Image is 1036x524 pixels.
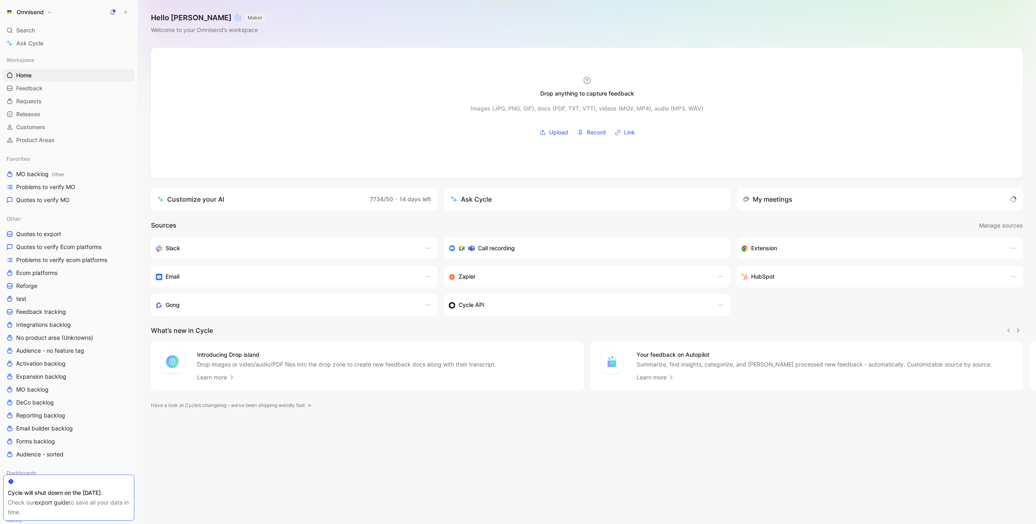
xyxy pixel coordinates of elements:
a: MO backlog [3,383,134,396]
a: MO backlogOther [3,168,134,180]
div: Check our to save all your data in time. [8,498,130,517]
button: MAKER [245,14,265,22]
span: Releases [16,110,40,118]
span: Other [6,215,21,223]
a: DeCo backlog [3,396,134,409]
div: Sync your customers, send feedback and get updates in Slack [156,243,416,253]
span: Expansion backlog [16,373,66,381]
a: Forms backlog [3,435,134,447]
a: Home [3,69,134,81]
span: Quotes to verify Ecom platforms [16,243,102,251]
h3: HubSpot [751,272,775,281]
a: Learn more [637,373,675,382]
span: Quotes to export [16,230,61,238]
a: No product area (Unknowns) [3,332,134,344]
span: Ecom platforms [16,269,57,277]
h4: Your feedback on Autopilot [637,350,992,360]
span: test [16,295,26,303]
h3: Call recording [478,243,515,253]
span: Upload [549,128,568,137]
span: Reforge [16,282,37,290]
span: Other [52,171,64,177]
a: Quotes to export [3,228,134,240]
span: Customers [16,123,45,131]
h3: Zapier [459,272,476,281]
div: Search [3,24,134,36]
a: Quotes to verify MO [3,194,134,206]
button: Upload [537,126,571,138]
div: Dashboards [3,467,134,479]
div: Cycle will shut down on the [DATE]. [8,488,130,498]
a: Customers [3,121,134,133]
span: Workspace [6,56,34,64]
a: Feedback tracking [3,306,134,318]
p: Drop images or video/audio/PDF files into the drop zone to create new feedback docs along with th... [197,360,496,369]
span: Problems to verify ecom platforms [16,256,107,264]
span: Record [587,128,606,137]
span: No product area (Unknowns) [16,334,93,342]
div: Capture feedback from thousands of sources with Zapier (survey results, recordings, sheets, etc). [449,272,709,281]
span: Home [16,71,32,79]
div: My meetings [743,194,792,204]
div: Drop anything to capture feedback [540,89,634,98]
span: Dashboards [6,469,36,477]
a: Reporting backlog [3,409,134,422]
a: Feedback [3,82,134,94]
h3: Email [166,272,179,281]
h1: Hello [PERSON_NAME] ❄️ [151,13,265,23]
span: MO backlog [16,170,64,179]
span: Integrations backlog [16,321,71,329]
span: Audience - sorted [16,450,64,458]
a: Activation backlog [3,358,134,370]
a: Learn more [197,373,235,382]
span: 14 days left [399,196,431,202]
h2: Sources [151,220,176,231]
div: Forward emails to your feedback inbox [156,272,416,281]
span: · [395,196,397,202]
h2: What’s new in Cycle [151,326,213,335]
span: Forms backlog [16,437,55,445]
button: Link [612,126,638,138]
a: Quotes to verify Ecom platforms [3,241,134,253]
div: Ask Cycle [450,194,492,204]
h3: Cycle API [459,300,484,310]
span: Problems to verify MO [16,183,75,191]
h3: Gong [166,300,180,310]
a: Problems to verify ecom platforms [3,254,134,266]
h3: Extension [751,243,777,253]
div: Record & transcribe meetings from Zoom, Meet & Teams. [449,243,719,253]
a: test [3,293,134,305]
span: Ask Cycle [16,38,43,48]
div: OtherQuotes to exportQuotes to verify Ecom platformsProblems to verify ecom platformsEcom platfor... [3,213,134,460]
h3: Slack [166,243,180,253]
a: Audience - no feature tag [3,345,134,357]
p: Summarize, find insights, categorize, and [PERSON_NAME] processed new feedback - automatically. C... [637,360,992,369]
div: Other [3,213,134,225]
a: Email builder backlog [3,422,134,435]
button: Ask Cycle [444,188,730,211]
button: Record [574,126,609,138]
div: Capture feedback from your incoming calls [156,300,416,310]
a: Reforge [3,280,134,292]
h4: Introducing Drop island [197,350,496,360]
div: Workspace [3,54,134,66]
span: Quotes to verify MO [16,196,70,204]
span: Search [16,26,35,35]
a: Product Areas [3,134,134,146]
a: Audience - sorted [3,448,134,460]
span: Manage sources [979,221,1023,230]
div: Favorites [3,153,134,165]
a: Releases [3,108,134,120]
a: Customize your AI7734/50·14 days left [151,188,437,211]
span: Email builder backlog [16,424,73,432]
span: Requests [16,97,42,105]
a: Problems to verify MO [3,181,134,193]
span: 7734/50 [370,196,393,202]
a: Have a look at Cycle’s changelog – we’ve been shipping weirdly fast [151,401,311,409]
div: Customize your AI [157,194,224,204]
a: export guide [35,499,69,506]
h1: Omnisend [17,9,44,16]
span: Feedback [16,84,42,92]
button: OmnisendOmnisend [3,6,54,18]
span: Link [624,128,635,137]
